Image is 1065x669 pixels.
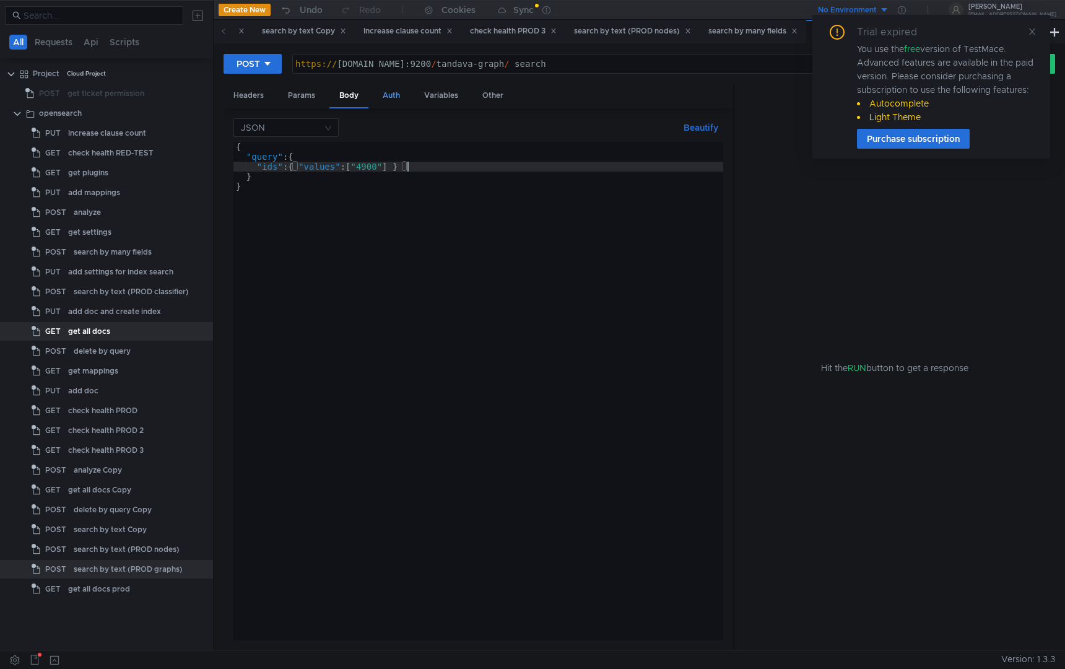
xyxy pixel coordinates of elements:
span: PUT [45,183,61,202]
div: No Environment [818,4,877,16]
span: POST [45,203,66,222]
div: search by many fields [74,243,152,261]
div: get plugins [68,164,108,182]
div: check health PROD 3 [68,441,144,460]
div: get all docs prod [68,580,130,598]
span: POST [45,560,66,579]
div: get mappings [68,362,118,380]
div: POST [237,57,260,71]
button: POST [224,54,282,74]
div: search by text (PROD nodes) [74,540,180,559]
span: GET [45,401,61,420]
span: PUT [45,302,61,321]
span: Hit the button to get a response [821,361,968,375]
div: You use the version of TestMace. Advanced features are available in the paid version. Please cons... [857,42,1035,124]
div: delete by query [74,342,131,361]
span: GET [45,421,61,440]
span: POST [45,540,66,559]
div: Undo [300,2,323,17]
button: Requests [31,35,76,50]
div: Increase clause count [68,124,146,142]
span: GET [45,144,61,162]
span: RUN [848,362,866,374]
div: search by text (PROD nodes) [574,25,691,38]
div: add mappings [68,183,120,202]
div: get ticket permission [67,84,144,103]
div: Trial expired [857,25,932,40]
div: Variables [414,84,468,107]
div: Cookies [441,2,476,17]
div: check health PROD [68,401,137,420]
div: get settings [68,223,111,242]
div: search by text Copy [74,520,147,539]
span: GET [45,164,61,182]
span: GET [45,322,61,341]
button: Redo [331,1,389,19]
input: Search... [24,9,176,22]
div: Project [33,64,59,83]
span: POST [45,342,66,361]
div: Sync [513,6,534,14]
button: Beautify [679,120,723,135]
div: opensearch [39,104,82,123]
span: GET [45,580,61,598]
div: Params [278,84,325,107]
div: search by many fields [708,25,798,38]
div: add doc [68,382,98,400]
span: PUT [45,124,61,142]
button: Purchase subscription [857,129,970,149]
div: Increase clause count [363,25,453,38]
span: POST [45,501,66,519]
span: GET [45,223,61,242]
div: search by text Copy [262,25,346,38]
span: POST [45,520,66,539]
button: Api [80,35,102,50]
button: All [9,35,27,50]
div: analyze Copy [74,461,122,479]
button: Scripts [106,35,143,50]
div: get all docs [68,322,110,341]
div: Auth [373,84,410,107]
li: Light Theme [857,110,1035,124]
div: Other [472,84,513,107]
div: check health PROD 3 [470,25,557,38]
span: PUT [45,263,61,281]
div: analyze [74,203,101,222]
span: POST [45,461,66,479]
div: Redo [359,2,381,17]
div: search by text (PROD classifier) [74,282,189,301]
div: check health PROD 2 [68,421,144,440]
div: get all docs Copy [68,481,131,499]
span: GET [45,481,61,499]
div: add settings for index search [68,263,173,281]
li: Autocomplete [857,97,1035,110]
div: [EMAIL_ADDRESS][DOMAIN_NAME] [968,12,1056,17]
span: POST [45,243,66,261]
span: GET [45,362,61,380]
span: GET [45,441,61,460]
span: PUT [45,382,61,400]
div: Headers [224,84,274,107]
div: search by text (PROD graphs) [74,560,183,579]
button: Undo [271,1,331,19]
div: Cloud Project [67,64,106,83]
span: POST [45,282,66,301]
div: [PERSON_NAME] [968,4,1056,10]
span: Version: 1.3.3 [1001,650,1055,668]
div: add doc and create index [68,302,161,321]
div: Body [329,84,368,108]
span: free [904,43,920,55]
span: POST [39,84,60,103]
button: Create New [219,4,271,16]
div: check health RED-TEST [68,144,154,162]
div: delete by query Copy [74,501,152,519]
